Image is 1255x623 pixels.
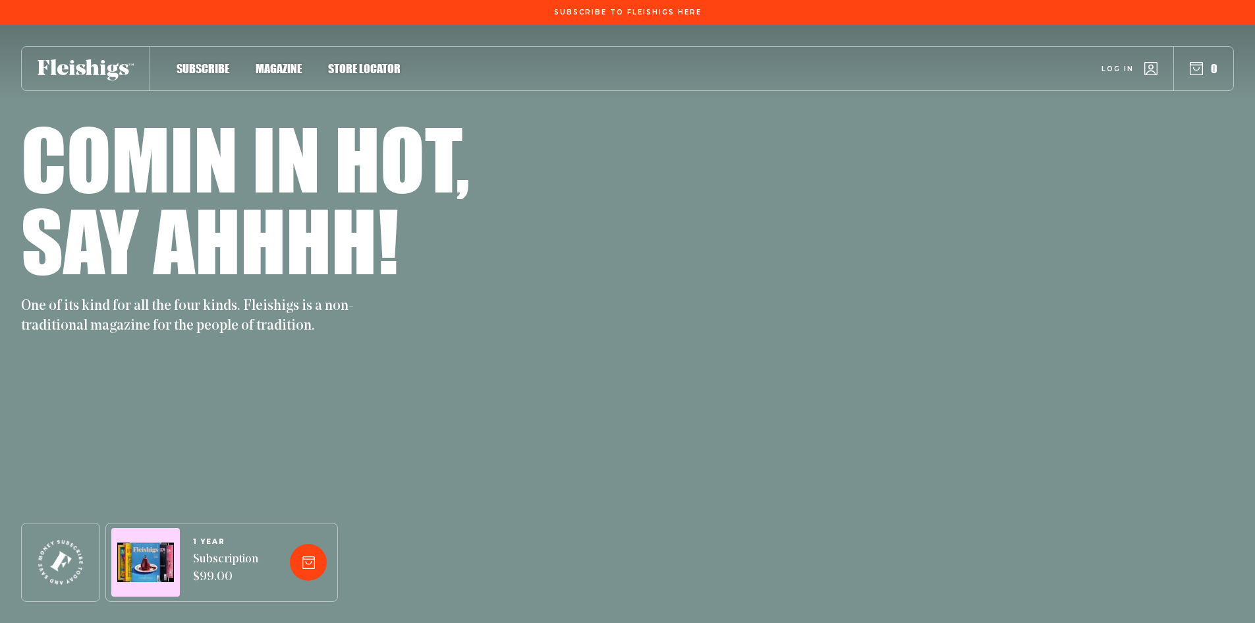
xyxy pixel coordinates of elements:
[193,538,258,546] span: 1 YEAR
[1190,61,1217,76] button: 0
[193,551,258,587] span: Subscription $99.00
[328,59,401,77] a: Store locator
[328,61,401,76] span: Store locator
[21,199,399,281] h1: Say ahhhh!
[177,61,229,76] span: Subscribe
[554,9,702,16] span: Subscribe To Fleishigs Here
[193,538,258,587] a: 1 YEARSubscription $99.00
[1102,64,1134,74] span: Log in
[551,9,704,15] a: Subscribe To Fleishigs Here
[256,59,302,77] a: Magazine
[21,297,364,336] p: One of its kind for all the four kinds. Fleishigs is a non-traditional magazine for the people of...
[21,117,470,199] h1: Comin in hot,
[117,543,174,583] img: Magazines image
[177,59,229,77] a: Subscribe
[256,61,302,76] span: Magazine
[1102,62,1157,75] a: Log in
